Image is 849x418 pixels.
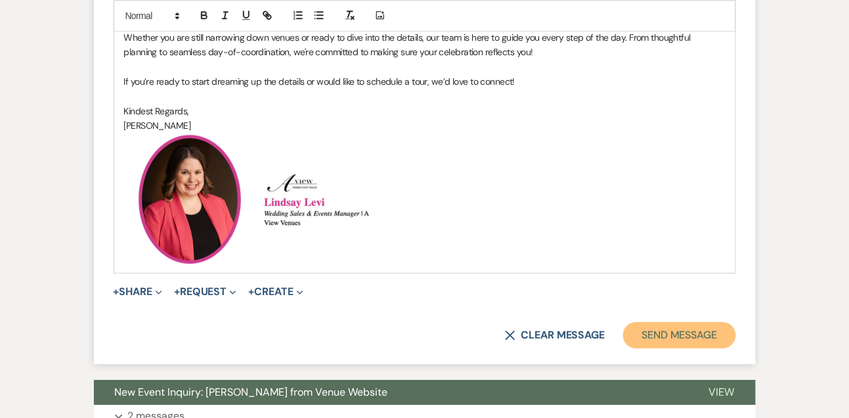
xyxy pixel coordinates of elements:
[688,380,756,405] button: View
[124,30,726,60] p: Whether you are still narrowing down venues or ready to dive into the details, our team is here t...
[114,287,120,297] span: +
[248,287,254,297] span: +
[623,322,735,348] button: Send Message
[174,287,236,297] button: Request
[115,385,388,399] span: New Event Inquiry: [PERSON_NAME] from Venue Website
[174,287,180,297] span: +
[124,104,726,118] p: Kindest Regards,
[505,330,605,340] button: Clear message
[255,171,387,227] img: Screenshot 2024-08-29 at 1.39.12 PM.png
[94,380,688,405] button: New Event Inquiry: [PERSON_NAME] from Venue Website
[709,385,735,399] span: View
[124,133,255,265] img: LL.png
[114,287,163,297] button: Share
[124,74,726,89] p: If you’re ready to start dreaming up the details or would like to schedule a tour, we’d love to c...
[124,118,726,133] p: [PERSON_NAME]
[248,287,303,297] button: Create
